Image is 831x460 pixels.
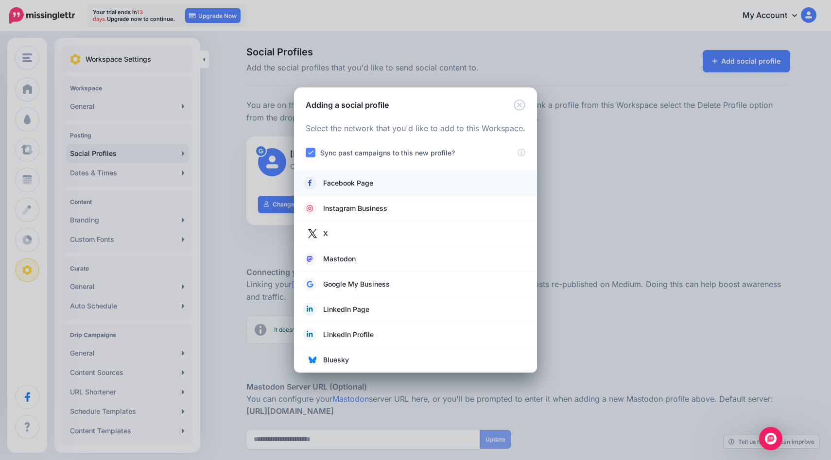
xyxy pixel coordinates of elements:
span: Mastodon [323,253,356,265]
span: Instagram Business [323,203,387,214]
a: Facebook Page [304,176,527,190]
span: LinkedIn Page [323,304,369,315]
a: LinkedIn Page [304,303,527,316]
a: X [304,227,527,240]
span: X [323,228,328,239]
a: Instagram Business [304,202,527,215]
button: Close [514,99,525,111]
h5: Adding a social profile [306,99,389,111]
div: Open Intercom Messenger [759,427,782,450]
a: Google My Business [304,277,527,291]
span: Bluesky [323,354,349,366]
a: LinkedIn Profile [304,328,527,341]
img: twitter.jpg [305,226,320,241]
span: LinkedIn Profile [323,329,374,341]
a: Mastodon [304,252,527,266]
p: Select the network that you'd like to add to this Workspace. [306,122,525,135]
img: bluesky.png [309,356,316,364]
label: Sync past campaigns to this new profile? [320,147,455,158]
span: Google My Business [323,278,390,290]
span: Facebook Page [323,177,373,189]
